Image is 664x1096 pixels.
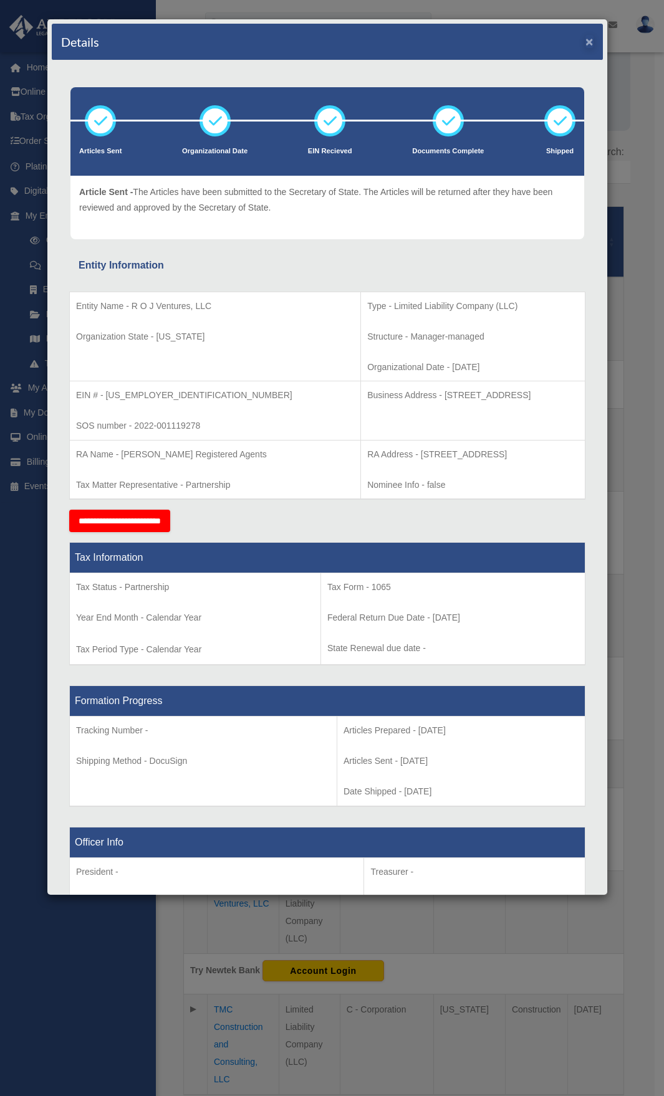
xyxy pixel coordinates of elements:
p: Tracking Number - [76,723,330,738]
p: Organizational Date [182,145,248,158]
p: Documents Complete [412,145,484,158]
p: Organization State - [US_STATE] [76,329,354,345]
p: Articles Sent [79,145,122,158]
p: Organizational Date - [DATE] [367,360,579,375]
p: Articles Sent - [DATE] [344,753,579,769]
div: Entity Information [79,257,576,274]
p: Nominee Info - false [367,477,579,493]
p: Entity Name - R O J Ventures, LLC [76,298,354,314]
p: Articles Prepared - [DATE] [344,723,579,738]
p: EIN # - [US_EMPLOYER_IDENTIFICATION_NUMBER] [76,388,354,403]
h4: Details [61,33,99,50]
p: SOS number - 2022-001119278 [76,418,354,434]
th: Tax Information [70,543,585,573]
p: Vice President - [76,895,357,910]
p: Tax Form - 1065 [327,579,579,595]
p: State Renewal due date - [327,641,579,656]
p: Tax Matter Representative - Partnership [76,477,354,493]
p: Tax Status - Partnership [76,579,314,595]
p: Shipped [544,145,575,158]
p: Year End Month - Calendar Year [76,610,314,626]
button: × [585,35,594,48]
p: The Articles have been submitted to the Secretary of State. The Articles will be returned after t... [79,184,575,215]
p: RA Name - [PERSON_NAME] Registered Agents [76,447,354,462]
p: Type - Limited Liability Company (LLC) [367,298,579,314]
p: President - [76,864,357,880]
p: Federal Return Due Date - [DATE] [327,610,579,626]
span: Article Sent - [79,187,133,197]
p: Business Address - [STREET_ADDRESS] [367,388,579,403]
td: Tax Period Type - Calendar Year [70,573,321,665]
p: Date Shipped - [DATE] [344,784,579,799]
p: RA Address - [STREET_ADDRESS] [367,447,579,462]
th: Officer Info [70,827,585,857]
th: Formation Progress [70,686,585,717]
p: Structure - Manager-managed [367,329,579,345]
p: EIN Recieved [308,145,352,158]
p: Shipping Method - DocuSign [76,753,330,769]
p: Treasurer - [370,864,579,880]
p: Secretary - [370,895,579,910]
